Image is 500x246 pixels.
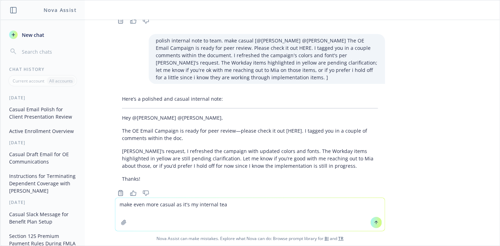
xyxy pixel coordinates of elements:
[1,95,85,101] div: [DATE]
[44,6,77,14] h1: Nova Assist
[156,37,378,81] p: polish internal note to team. make casual [@[PERSON_NAME] @[PERSON_NAME] The OE Email Campaign is...
[20,31,44,39] span: New chat
[13,78,44,84] p: Current account
[140,16,152,26] button: Thumbs down
[140,188,152,198] button: Thumbs down
[1,66,85,72] div: Chat History
[122,114,378,121] p: Hey @[PERSON_NAME] @[PERSON_NAME],
[117,18,124,24] svg: Copy to clipboard
[6,170,79,197] button: Instructions for Terminating Dependent Coverage with [PERSON_NAME]
[1,199,85,205] div: [DATE]
[3,231,497,246] span: Nova Assist can make mistakes. Explore what Nova can do: Browse prompt library for and
[6,125,79,137] button: Active Enrollment Overview
[115,198,385,231] textarea: make even more casual as it's my internal te
[117,190,124,196] svg: Copy to clipboard
[6,148,79,167] button: Casual Draft Email for OE Communications
[122,127,378,142] p: The OE Email Campaign is ready for peer review—please check it out [HERE]. I tagged you in a coup...
[1,140,85,146] div: [DATE]
[325,235,329,241] a: BI
[49,78,73,84] p: All accounts
[6,208,79,227] button: Casual Slack Message for Benefit Plan Setup
[338,235,344,241] a: TR
[122,147,378,169] p: [PERSON_NAME]’s request, I refreshed the campaign with updated colors and fonts. The Workday item...
[20,47,76,56] input: Search chats
[6,104,79,122] button: Casual Email Polish for Client Presentation Review
[122,175,378,182] p: Thanks!
[6,28,79,41] button: New chat
[122,95,378,102] p: Here’s a polished and casual internal note:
